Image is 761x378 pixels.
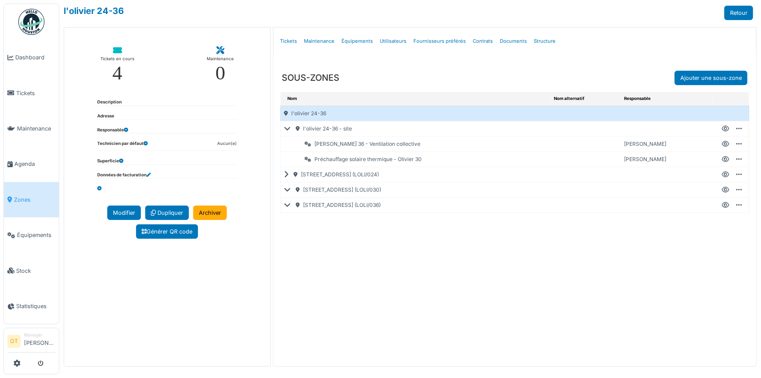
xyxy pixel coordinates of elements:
div: [PERSON_NAME] 36 - Ventilation collective [292,137,551,151]
img: Badge_color-CXgf-gQk.svg [18,9,44,35]
a: OT Manager[PERSON_NAME] [7,332,55,353]
a: Archiver [193,206,227,220]
a: Stock [4,253,59,288]
div: Voir [722,201,729,209]
a: Maintenance [4,111,59,146]
dt: Description [97,99,122,106]
a: Maintenance 0 [200,40,241,90]
a: Zones [4,182,59,217]
span: Maintenance [17,124,55,133]
a: Agenda [4,146,59,182]
a: Utilisateurs [377,31,410,52]
th: Nom [280,92,551,106]
div: l'olivier 24-36 [281,106,551,121]
span: Agenda [14,160,55,168]
div: Voir [722,186,729,194]
span: Zones [14,196,55,204]
div: [STREET_ADDRESS] (LOLI/024) [281,167,551,182]
div: Préchauffage solaire thermique - Olivier 30 [292,152,551,167]
a: Contrats [470,31,497,52]
div: Manager [24,332,55,338]
a: Statistiques [4,289,59,324]
li: [PERSON_NAME] [24,332,55,351]
div: Voir [722,155,729,163]
dt: Superficie [97,158,123,165]
div: Voir [722,171,729,179]
a: Structure [531,31,560,52]
a: Équipements [338,31,377,52]
a: Dashboard [4,40,59,75]
div: Voir [722,125,729,133]
a: Ajouter une sous-zone [675,71,747,85]
span: Tickets [16,89,55,97]
span: Statistiques [16,302,55,310]
h3: SOUS-ZONES [282,72,340,83]
a: Documents [497,31,531,52]
a: Modifier [107,206,141,220]
div: Voir [722,140,729,148]
a: Dupliquer [145,206,189,220]
dt: Données de facturation [97,172,151,179]
th: Responsable [621,92,713,106]
a: Tickets [277,31,301,52]
li: OT [7,335,20,348]
a: l'olivier 24-36 [64,6,124,16]
a: Équipements [4,217,59,253]
td: [PERSON_NAME] [621,136,713,151]
a: Retour [724,6,753,20]
span: Dashboard [15,53,55,62]
a: Maintenance [301,31,338,52]
dd: Aucun(e) [217,141,237,147]
div: [STREET_ADDRESS] (LOLI/030) [281,182,551,197]
div: l'olivier 24-36 - site [281,121,551,136]
div: [STREET_ADDRESS] (LOLI/036) [281,198,551,213]
a: Générer QR code [136,224,198,239]
a: Tickets en cours 4 [93,40,141,90]
a: Tickets [4,75,59,110]
td: [PERSON_NAME] [621,151,713,167]
th: Nom alternatif [551,92,621,106]
span: Stock [16,267,55,275]
div: Maintenance [207,55,234,63]
span: Équipements [17,231,55,239]
dt: Technicien par défaut [97,141,148,151]
dt: Responsable [97,127,128,134]
div: Tickets en cours [100,55,134,63]
a: Fournisseurs préférés [410,31,470,52]
div: 4 [113,63,123,83]
div: 0 [215,63,225,83]
dt: Adresse [97,113,114,120]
